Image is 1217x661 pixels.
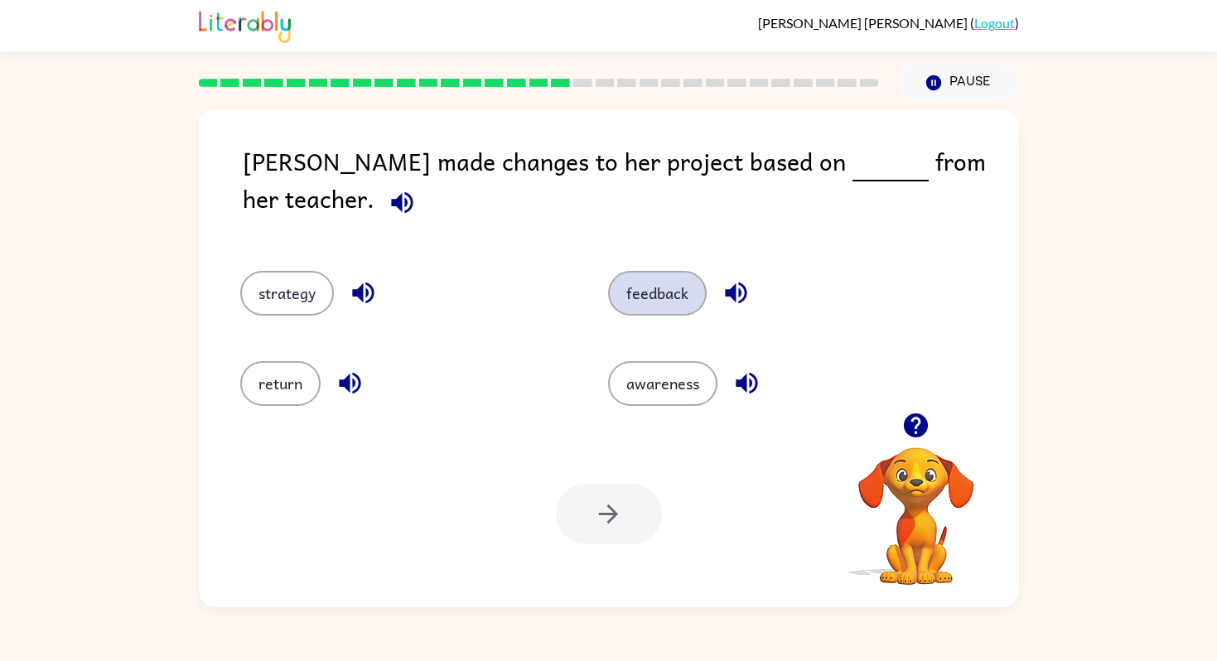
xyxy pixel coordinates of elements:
button: return [240,361,321,406]
button: Pause [899,64,1019,102]
button: strategy [240,271,334,316]
div: ( ) [758,15,1019,31]
button: awareness [608,361,717,406]
button: feedback [608,271,707,316]
div: [PERSON_NAME] made changes to her project based on from her teacher. [243,142,1019,238]
a: Logout [974,15,1015,31]
span: [PERSON_NAME] [PERSON_NAME] [758,15,970,31]
video: Your browser must support playing .mp4 files to use Literably. Please try using another browser. [833,422,999,587]
img: Literably [199,7,291,43]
